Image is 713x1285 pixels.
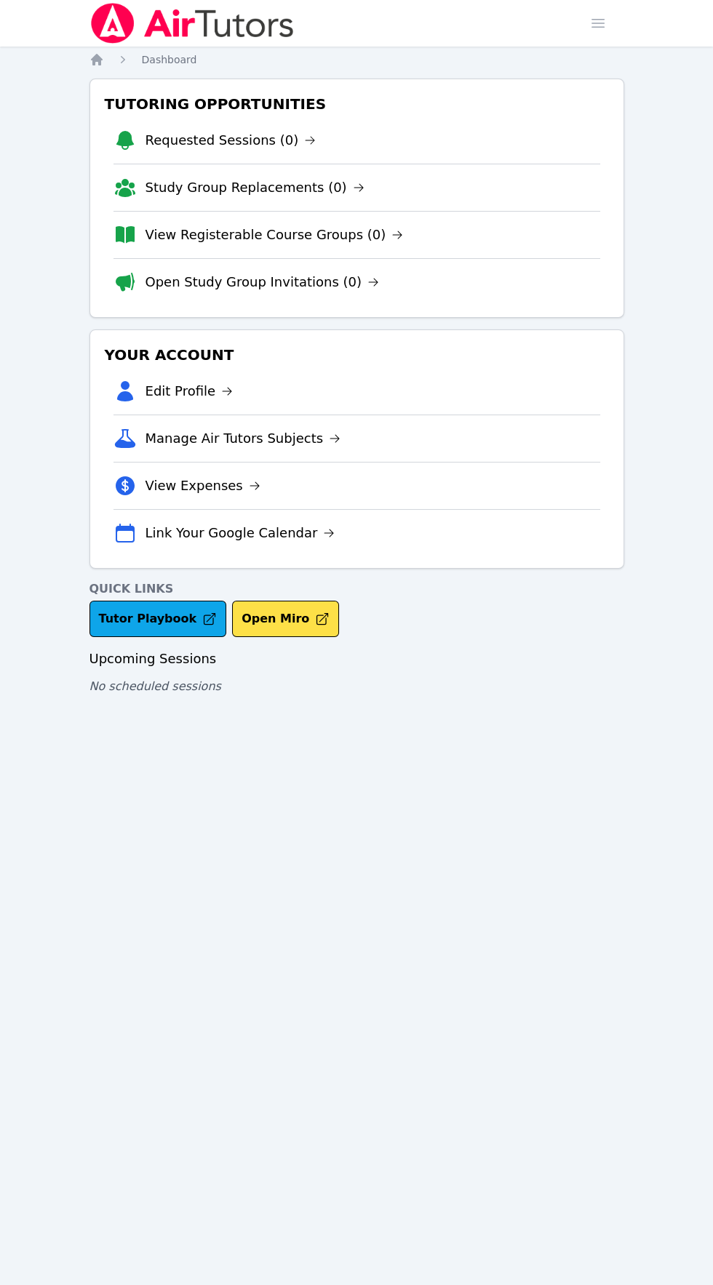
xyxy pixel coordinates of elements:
[89,601,227,637] a: Tutor Playbook
[146,272,380,292] a: Open Study Group Invitations (0)
[89,3,295,44] img: Air Tutors
[89,649,624,669] h3: Upcoming Sessions
[146,177,365,198] a: Study Group Replacements (0)
[146,476,260,496] a: View Expenses
[89,580,624,598] h4: Quick Links
[146,523,335,543] a: Link Your Google Calendar
[146,381,234,401] a: Edit Profile
[89,52,624,67] nav: Breadcrumb
[146,428,341,449] a: Manage Air Tutors Subjects
[232,601,339,637] button: Open Miro
[142,52,197,67] a: Dashboard
[142,54,197,65] span: Dashboard
[102,342,612,368] h3: Your Account
[146,130,316,151] a: Requested Sessions (0)
[89,679,221,693] span: No scheduled sessions
[102,91,612,117] h3: Tutoring Opportunities
[146,225,404,245] a: View Registerable Course Groups (0)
